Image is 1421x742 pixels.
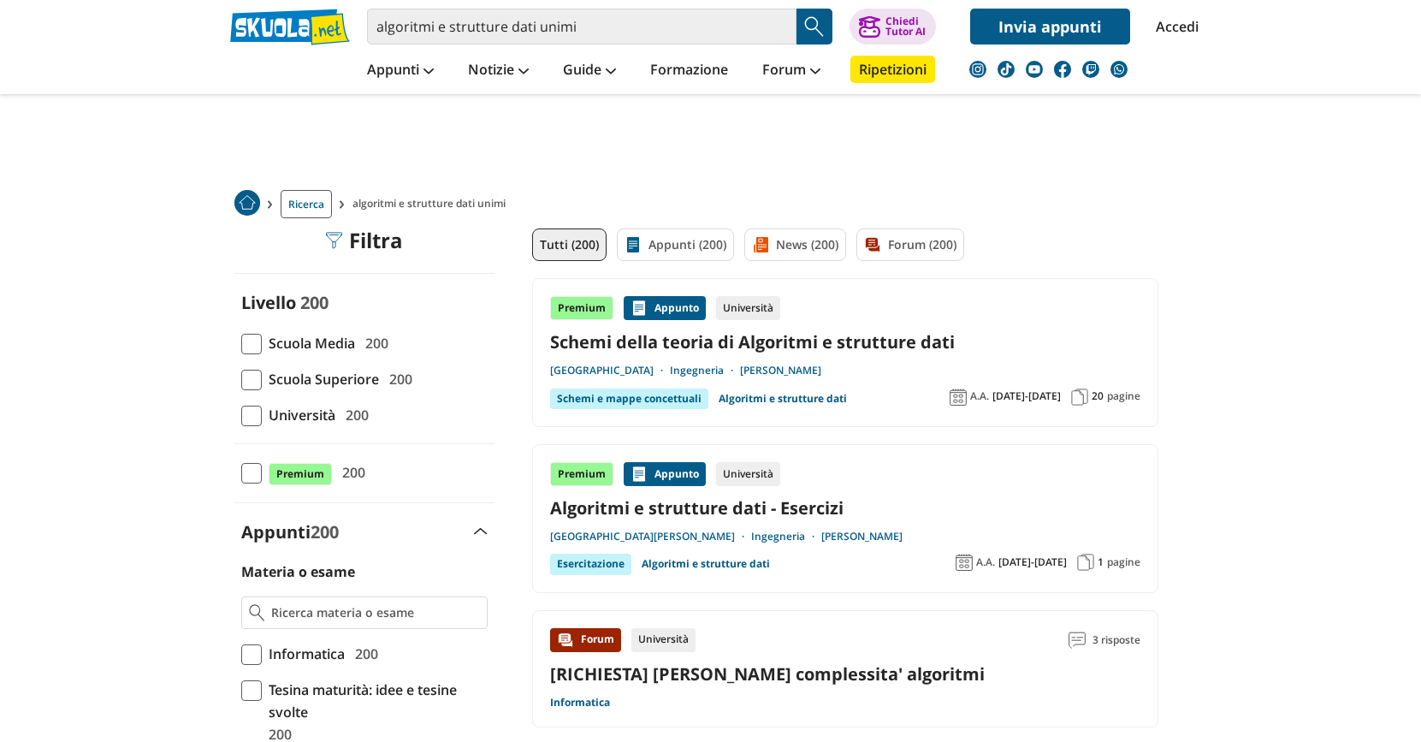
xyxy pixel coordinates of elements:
img: facebook [1054,61,1071,78]
span: 200 [358,332,388,354]
span: 200 [348,643,378,665]
span: pagine [1107,555,1140,569]
button: ChiediTutor AI [850,9,936,45]
a: Formazione [646,56,732,86]
img: Forum filtro contenuto [864,236,881,253]
img: Commenti lettura [1069,632,1086,649]
button: Search Button [796,9,832,45]
img: Appunti filtro contenuto [625,236,642,253]
span: 200 [339,404,369,426]
img: Apri e chiudi sezione [474,528,488,535]
input: Cerca appunti, riassunti o versioni [367,9,796,45]
span: 20 [1092,389,1104,403]
span: A.A. [976,555,995,569]
span: 1 [1098,555,1104,569]
img: Filtra filtri mobile [325,232,342,249]
a: Forum (200) [856,229,964,261]
img: twitch [1082,61,1099,78]
a: Algoritmi e strutture dati [642,554,770,574]
a: [GEOGRAPHIC_DATA] [550,364,670,377]
a: Appunti [363,56,438,86]
div: Premium [550,296,613,320]
img: Home [234,190,260,216]
a: Algoritmi e strutture dati - Esercizi [550,496,1140,519]
label: Livello [241,291,296,314]
div: Premium [550,462,613,486]
a: Home [234,190,260,218]
span: Informatica [262,643,345,665]
a: Appunti (200) [617,229,734,261]
label: Materia o esame [241,562,355,581]
a: Algoritmi e strutture dati [719,389,847,409]
a: Forum [758,56,825,86]
span: 200 [311,520,339,543]
div: Università [716,462,780,486]
span: Premium [269,463,332,485]
img: Appunti contenuto [631,466,648,483]
span: 200 [300,291,329,314]
span: Università [262,404,335,426]
div: Esercitazione [550,554,631,574]
span: pagine [1107,389,1140,403]
img: tiktok [998,61,1015,78]
a: Guide [559,56,620,86]
span: 3 risposte [1092,628,1140,652]
a: Informatica [550,696,610,709]
img: Pagine [1071,389,1088,406]
span: 200 [335,461,365,484]
span: algoritmi e strutture dati unimi [352,190,512,218]
img: WhatsApp [1110,61,1128,78]
a: [RICHIESTA] [PERSON_NAME] complessita' algoritmi [550,662,985,686]
a: Ingegneria [751,530,821,543]
div: Università [716,296,780,320]
span: Scuola Media [262,332,355,354]
img: Anno accademico [950,389,967,406]
img: Forum contenuto [557,632,574,649]
a: [PERSON_NAME] [821,530,903,543]
a: Schemi della teoria di Algoritmi e strutture dati [550,330,1140,353]
img: Appunti contenuto [631,300,648,317]
div: Chiedi Tutor AI [885,16,926,37]
a: [PERSON_NAME] [740,364,821,377]
img: Cerca appunti, riassunti o versioni [802,14,827,39]
span: A.A. [970,389,989,403]
a: Ripetizioni [850,56,935,83]
div: Forum [550,628,621,652]
a: Notizie [464,56,533,86]
a: Ricerca [281,190,332,218]
div: Appunto [624,296,706,320]
input: Ricerca materia o esame [271,604,479,621]
div: Filtra [325,229,403,252]
a: Ingegneria [670,364,740,377]
img: Pagine [1077,554,1094,571]
img: Anno accademico [956,554,973,571]
a: Accedi [1156,9,1192,45]
img: Ricerca materia o esame [249,604,265,621]
div: Schemi e mappe concettuali [550,389,708,409]
span: [DATE]-[DATE] [992,389,1061,403]
span: [DATE]-[DATE] [998,555,1067,569]
span: Scuola Superiore [262,368,379,390]
a: [GEOGRAPHIC_DATA][PERSON_NAME] [550,530,751,543]
img: instagram [969,61,986,78]
span: Tesina maturità: idee e tesine svolte [262,679,488,723]
a: News (200) [744,229,846,261]
a: Tutti (200) [532,229,607,261]
div: Università [631,628,696,652]
label: Appunti [241,520,339,543]
span: 200 [382,368,412,390]
img: youtube [1026,61,1043,78]
img: News filtro contenuto [752,236,769,253]
a: Invia appunti [970,9,1130,45]
div: Appunto [624,462,706,486]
